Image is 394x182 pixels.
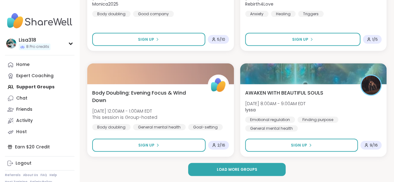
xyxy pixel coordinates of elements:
[5,126,74,138] a: Host
[370,143,378,148] span: 9 / 16
[5,115,74,126] a: Activity
[19,37,50,44] div: Lisa318
[92,1,118,7] b: Monica2025
[92,139,206,152] button: Sign Up
[92,33,205,46] button: Sign Up
[298,11,324,17] div: Triggers
[133,124,186,130] div: General mental health
[92,114,157,120] span: This session is Group-hosted
[16,73,54,79] div: Expert Coaching
[138,37,154,42] span: Sign Up
[92,89,201,104] span: Body Doubling: Evening Focus & Wind Down
[291,142,307,148] span: Sign Up
[16,62,30,68] div: Home
[216,167,257,172] span: Load more groups
[245,11,268,17] div: Anxiety
[5,104,74,115] a: Friends
[372,37,378,42] span: 1 / 5
[245,33,361,46] button: Sign Up
[138,142,154,148] span: Sign Up
[5,141,74,152] div: Earn $20 Credit
[188,124,223,130] div: Goal-setting
[23,173,38,177] a: About Us
[16,129,27,135] div: Host
[16,160,31,166] div: Logout
[5,173,21,177] a: Referrals
[245,100,306,107] span: [DATE] 8:00AM - 9:00AM EDT
[92,11,131,17] div: Body doubling
[92,124,131,130] div: Body doubling
[5,70,74,82] a: Expert Coaching
[209,76,228,95] img: ShareWell
[5,10,74,32] img: ShareWell Nav Logo
[6,39,16,49] img: Lisa318
[245,1,273,7] b: Rebirth4Love
[133,11,174,17] div: Good company
[217,143,225,148] span: 2 / 16
[5,59,74,70] a: Home
[92,108,157,114] span: [DATE] 12:00AM - 1:00AM EDT
[16,95,27,101] div: Chat
[245,125,298,132] div: General mental health
[271,11,296,17] div: Healing
[297,117,338,123] div: Finding purpose
[217,37,225,42] span: 5 / 10
[16,118,33,124] div: Activity
[188,163,285,176] button: Load more groups
[5,93,74,104] a: Chat
[40,173,47,177] a: FAQ
[245,117,295,123] div: Emotional regulation
[361,76,381,95] img: lyssa
[245,139,358,152] button: Sign Up
[16,106,32,113] div: Friends
[5,158,74,169] a: Logout
[50,173,57,177] a: Help
[245,107,256,113] b: lyssa
[292,37,308,42] span: Sign Up
[245,89,323,97] span: AWAKEN WITH BEAUTIFUL SOULS
[26,44,49,49] span: 8 Pro credits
